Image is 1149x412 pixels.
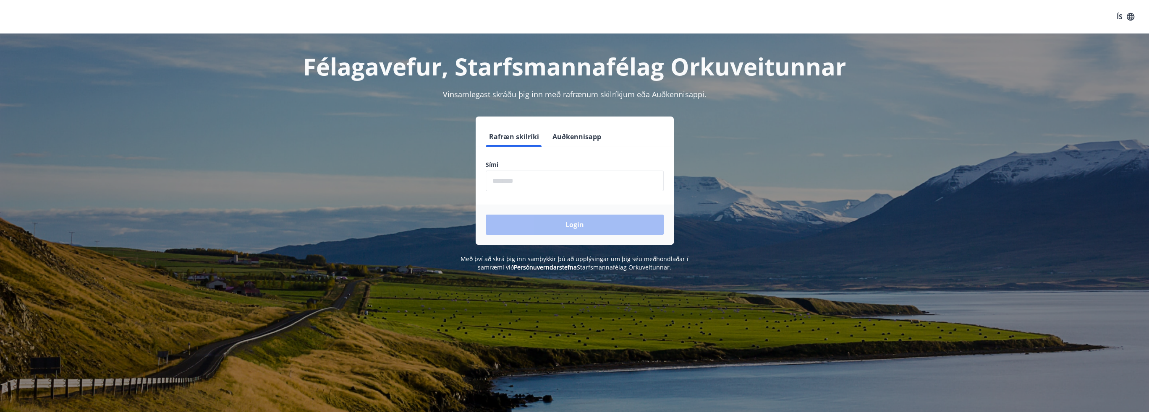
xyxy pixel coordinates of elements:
[461,255,688,271] span: Með því að skrá þig inn samþykkir þú að upplýsingar um þig séu meðhöndlaðar í samræmi við Starfsm...
[1112,9,1139,24] button: ÍS
[443,89,707,99] span: Vinsamlegast skráðu þig inn með rafrænum skilríkjum eða Auðkennisappi.
[514,263,577,271] a: Persónuverndarstefna
[486,127,542,147] button: Rafræn skilríki
[549,127,605,147] button: Auðkennisapp
[486,161,664,169] label: Sími
[283,50,867,82] h1: Félagavefur, Starfsmannafélag Orkuveitunnar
